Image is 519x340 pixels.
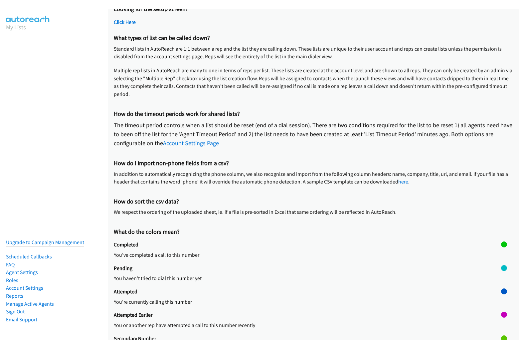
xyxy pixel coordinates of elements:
a: FAQ [6,261,15,268]
p: The timeout period controls when a list should be reset (end of a dial session). There are two co... [114,121,513,148]
h2: What do the colors mean? [114,228,513,236]
a: here [398,178,408,185]
h2: How do I import non-phone fields from a csv? [114,160,513,167]
p: We respect the ordering of the uploaded sheet, ie. if a file is pre-sorted in Excel that same ord... [114,208,513,216]
a: Reports [6,293,23,299]
a: My Lists [6,23,26,31]
a: Scheduled Callbacks [6,253,52,260]
h2: Looking for the setup screen? [114,5,513,13]
p: In addition to automatically recognizing the phone column, we also recognize and import from the ... [114,170,513,186]
p: You haven't tried to dial this number yet [114,274,501,282]
h2: What types of list can be called down? [114,34,513,42]
p: Standard lists in AutoReach are 1:1 between a rep and the list they are calling down. These lists... [114,45,513,61]
h2: Attempted Earlier [114,312,501,318]
a: Agent Settings [6,269,38,275]
h2: Pending [114,265,501,272]
h2: How do sort the csv data? [114,198,513,205]
a: Account Settings [6,285,43,291]
p: Multiple rep lists in AutoReach are many to one in terms of reps per list. These lists are create... [114,67,513,98]
a: Click Here [114,19,136,25]
a: Manage Active Agents [6,301,54,307]
a: Account Settings Page [163,139,219,147]
a: Sign Out [6,308,25,315]
h2: Completed [114,241,501,248]
a: Upgrade to Campaign Management [6,239,84,245]
p: You're currently calling this number [114,298,501,306]
a: Roles [6,277,18,283]
p: You or another rep have attempted a call to this number recently [114,321,501,329]
h2: Attempted [114,288,501,295]
a: Email Support [6,316,37,323]
p: You've completed a call to this number [114,251,501,259]
h2: How do the timeout periods work for shared lists? [114,110,513,118]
